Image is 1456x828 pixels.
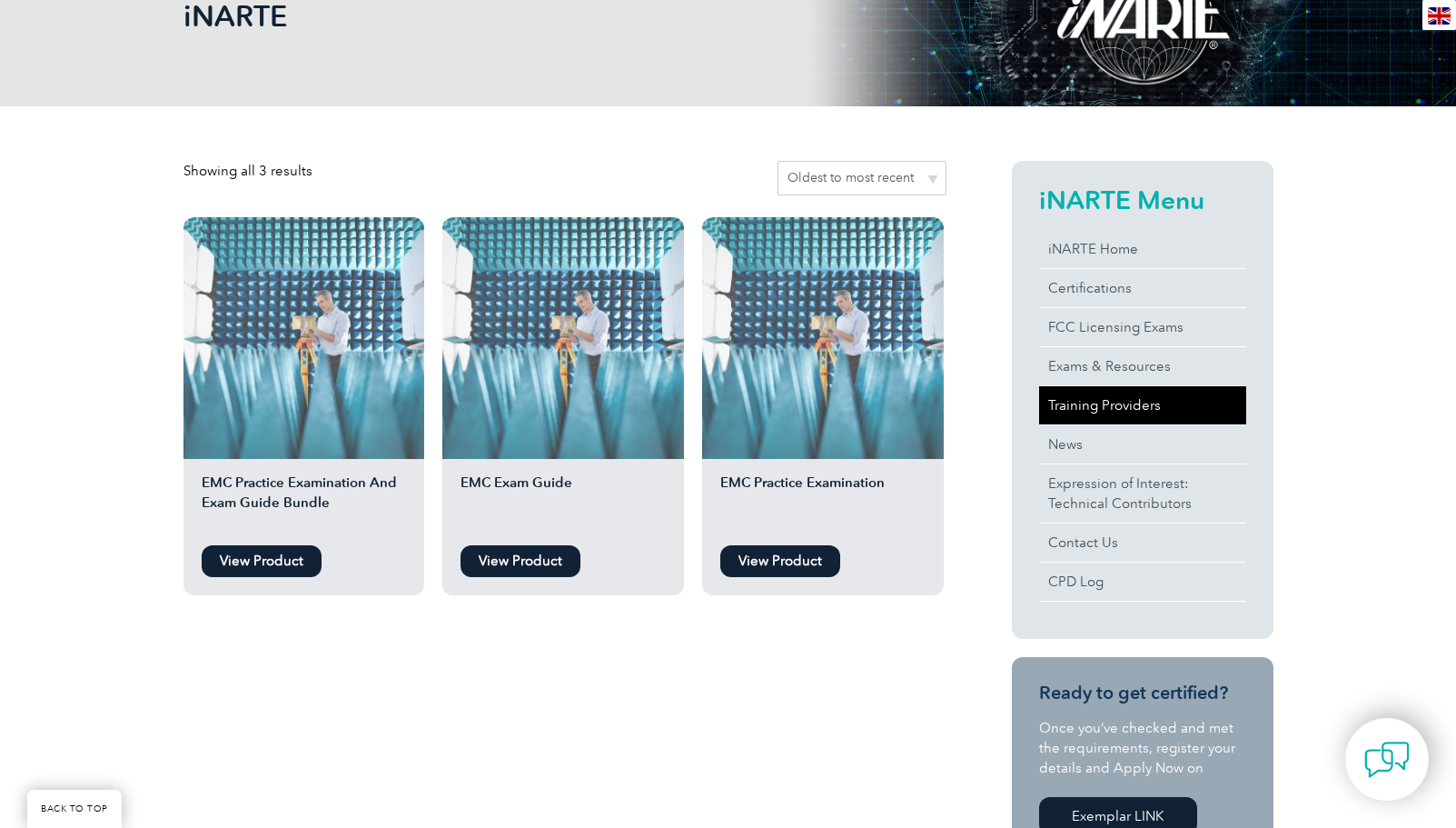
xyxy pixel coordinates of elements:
[1039,524,1246,562] a: Contact Us
[442,217,684,459] img: EMC Exam Guide
[1039,347,1246,385] a: Exams & Resources
[1364,737,1410,783] img: contact-chat.png
[702,217,944,536] a: EMC Practice Examination
[1039,682,1246,704] h3: Ready to get certified?
[183,473,425,536] h2: EMC Practice Examination And Exam Guide Bundle
[1428,7,1451,25] img: en
[778,161,946,195] select: Shop order
[1039,464,1246,523] a: Expression of Interest:Technical Contributors
[720,545,840,577] a: View Product
[1039,230,1246,268] a: iNARTE Home
[442,473,684,536] h2: EMC Exam Guide
[1039,308,1246,346] a: FCC Licensing Exams
[183,217,425,459] img: EMC Practice Examination And Exam Guide Bundle
[1039,718,1246,778] p: Once you’ve checked and met the requirements, register your details and Apply Now on
[702,217,944,459] img: EMC Practice Examination
[183,161,312,181] p: Showing all 3 results
[1039,425,1246,464] a: News
[1039,185,1246,214] h2: iNARTE Menu
[442,217,684,536] a: EMC Exam Guide
[27,790,122,828] a: BACK TO TOP
[461,545,580,577] a: View Product
[183,217,425,536] a: EMC Practice Examination And Exam Guide Bundle
[702,473,944,536] h2: EMC Practice Examination
[1039,563,1246,601] a: CPD Log
[1039,386,1246,424] a: Training Providers
[202,545,322,577] a: View Product
[1039,269,1246,307] a: Certifications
